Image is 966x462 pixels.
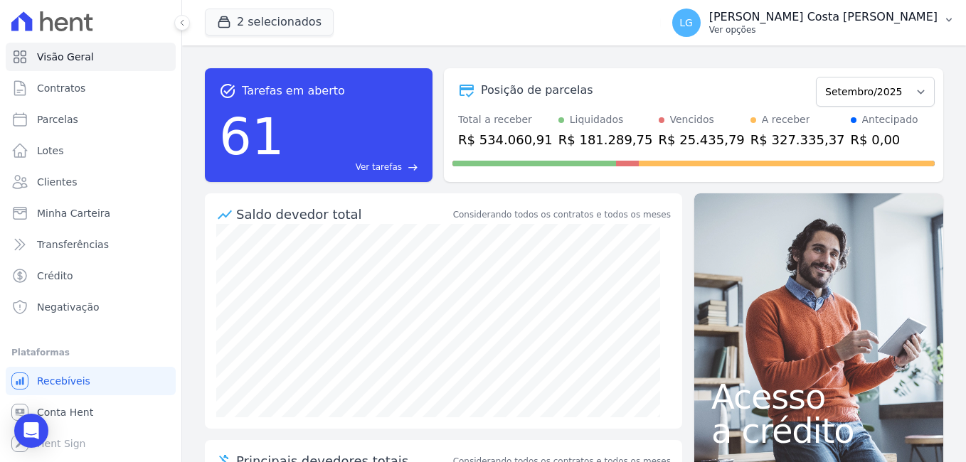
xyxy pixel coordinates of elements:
a: Ver tarefas east [290,161,418,173]
div: Posição de parcelas [481,82,593,99]
div: R$ 0,00 [851,130,918,149]
div: R$ 25.435,79 [659,130,745,149]
div: Antecipado [862,112,918,127]
span: Ver tarefas [356,161,402,173]
a: Transferências [6,230,176,259]
a: Parcelas [6,105,176,134]
span: Transferências [37,237,109,252]
a: Conta Hent [6,398,176,426]
span: LG [679,18,693,28]
span: Parcelas [37,112,78,127]
span: east [408,162,418,173]
a: Minha Carteira [6,199,176,227]
span: Acesso [711,380,926,414]
a: Visão Geral [6,43,176,71]
a: Negativação [6,293,176,321]
span: Conta Hent [37,405,93,419]
div: Vencidos [670,112,714,127]
div: Considerando todos os contratos e todos os meses [453,208,671,221]
a: Crédito [6,262,176,290]
p: Ver opções [709,24,938,36]
p: [PERSON_NAME] Costa [PERSON_NAME] [709,10,938,24]
a: Contratos [6,74,176,102]
span: Clientes [37,175,77,189]
div: R$ 534.060,91 [458,130,553,149]
div: Open Intercom Messenger [14,414,48,448]
div: A receber [762,112,810,127]
span: a crédito [711,414,926,448]
span: Minha Carteira [37,206,110,220]
div: Saldo devedor total [236,205,450,224]
span: Tarefas em aberto [242,82,345,100]
span: Contratos [37,81,85,95]
span: Negativação [37,300,100,314]
div: R$ 327.335,37 [750,130,845,149]
span: Recebíveis [37,374,90,388]
div: Total a receber [458,112,553,127]
span: task_alt [219,82,236,100]
div: R$ 181.289,75 [558,130,653,149]
div: Liquidados [570,112,624,127]
a: Recebíveis [6,367,176,395]
span: Lotes [37,144,64,158]
div: 61 [219,100,285,173]
button: LG [PERSON_NAME] Costa [PERSON_NAME] Ver opções [661,3,966,43]
a: Clientes [6,168,176,196]
a: Lotes [6,136,176,165]
button: 2 selecionados [205,9,334,36]
div: Plataformas [11,344,170,361]
span: Visão Geral [37,50,94,64]
span: Crédito [37,269,73,283]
